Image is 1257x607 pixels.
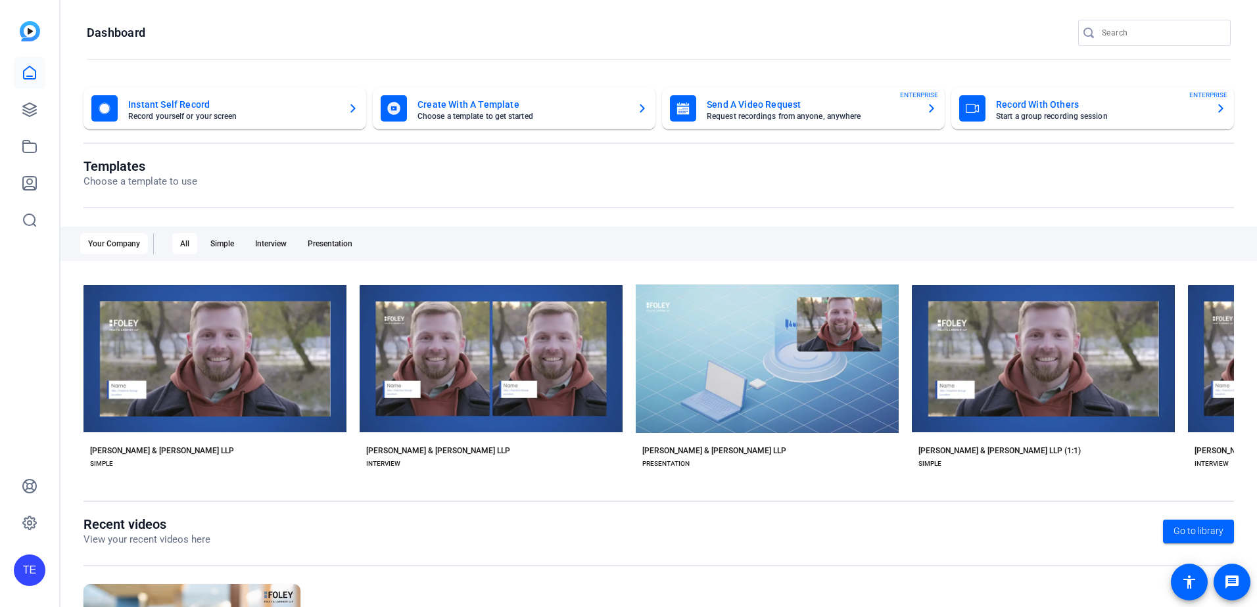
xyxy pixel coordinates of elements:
div: SIMPLE [90,459,113,469]
h1: Dashboard [87,25,145,41]
button: Instant Self RecordRecord yourself or your screen [83,87,366,129]
mat-card-title: Instant Self Record [128,97,337,112]
button: Record With OthersStart a group recording sessionENTERPRISE [951,87,1234,129]
mat-card-subtitle: Record yourself or your screen [128,112,337,120]
div: Your Company [80,233,148,254]
mat-card-subtitle: Request recordings from anyone, anywhere [707,112,916,120]
mat-card-subtitle: Start a group recording session [996,112,1205,120]
mat-icon: message [1224,574,1240,590]
div: Presentation [300,233,360,254]
div: INTERVIEW [366,459,400,469]
span: ENTERPRISE [1189,90,1227,100]
div: [PERSON_NAME] & [PERSON_NAME] LLP [642,445,786,456]
h1: Recent videos [83,516,210,532]
div: [PERSON_NAME] & [PERSON_NAME] LLP [90,445,234,456]
div: INTERVIEW [1195,459,1229,469]
input: Search [1102,25,1220,41]
span: Go to library [1174,524,1223,538]
div: PRESENTATION [642,459,690,469]
div: Simple [202,233,242,254]
span: ENTERPRISE [900,90,938,100]
mat-card-title: Record With Others [996,97,1205,112]
mat-icon: accessibility [1181,574,1197,590]
mat-card-title: Send A Video Request [707,97,916,112]
button: Create With A TemplateChoose a template to get started [373,87,655,129]
div: TE [14,554,45,586]
p: View your recent videos here [83,532,210,547]
mat-card-subtitle: Choose a template to get started [417,112,627,120]
div: All [172,233,197,254]
div: SIMPLE [918,459,941,469]
button: Send A Video RequestRequest recordings from anyone, anywhereENTERPRISE [662,87,945,129]
h1: Templates [83,158,197,174]
a: Go to library [1163,520,1234,543]
div: [PERSON_NAME] & [PERSON_NAME] LLP [366,445,510,456]
div: Interview [247,233,295,254]
img: blue-gradient.svg [20,21,40,41]
mat-card-title: Create With A Template [417,97,627,112]
p: Choose a template to use [83,174,197,189]
div: [PERSON_NAME] & [PERSON_NAME] LLP (1:1) [918,445,1081,456]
